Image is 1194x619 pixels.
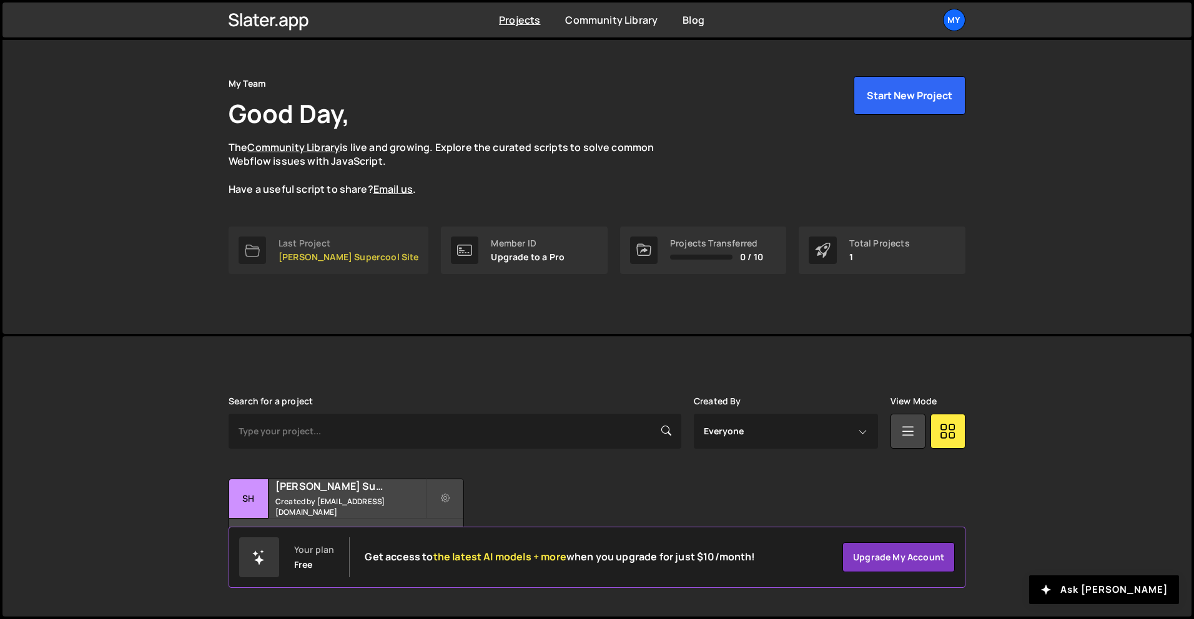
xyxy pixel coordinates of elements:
button: Start New Project [854,76,965,115]
a: Sh [PERSON_NAME] Supercool Site Created by [EMAIL_ADDRESS][DOMAIN_NAME] 3 pages, last updated by ... [229,479,464,557]
a: Projects [499,13,540,27]
a: My [943,9,965,31]
p: Upgrade to a Pro [491,252,565,262]
div: 3 pages, last updated by [DATE] [229,519,463,556]
p: [PERSON_NAME] Supercool Site [279,252,418,262]
h1: Good Day, [229,96,350,130]
input: Type your project... [229,414,681,449]
a: Last Project [PERSON_NAME] Supercool Site [229,227,428,274]
label: View Mode [891,396,937,406]
div: My Team [229,76,266,91]
label: Created By [694,396,741,406]
div: Your plan [294,545,334,555]
a: Community Library [565,13,658,27]
p: The is live and growing. Explore the curated scripts to solve common Webflow issues with JavaScri... [229,140,678,197]
span: 0 / 10 [740,252,763,262]
a: Email us [373,182,413,196]
button: Ask [PERSON_NAME] [1029,575,1179,604]
div: Free [294,560,313,570]
div: Sh [229,479,269,519]
a: Upgrade my account [842,542,955,572]
a: Blog [683,13,704,27]
h2: Get access to when you upgrade for just $10/month! [365,551,755,563]
div: Last Project [279,238,418,248]
p: 1 [849,252,909,262]
h2: [PERSON_NAME] Supercool Site [275,479,426,493]
a: Community Library [247,140,340,154]
span: the latest AI models + more [433,550,566,563]
div: Total Projects [849,238,909,248]
div: Projects Transferred [670,238,763,248]
small: Created by [EMAIL_ADDRESS][DOMAIN_NAME] [275,496,426,517]
div: Member ID [491,238,565,248]
label: Search for a project [229,396,313,406]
